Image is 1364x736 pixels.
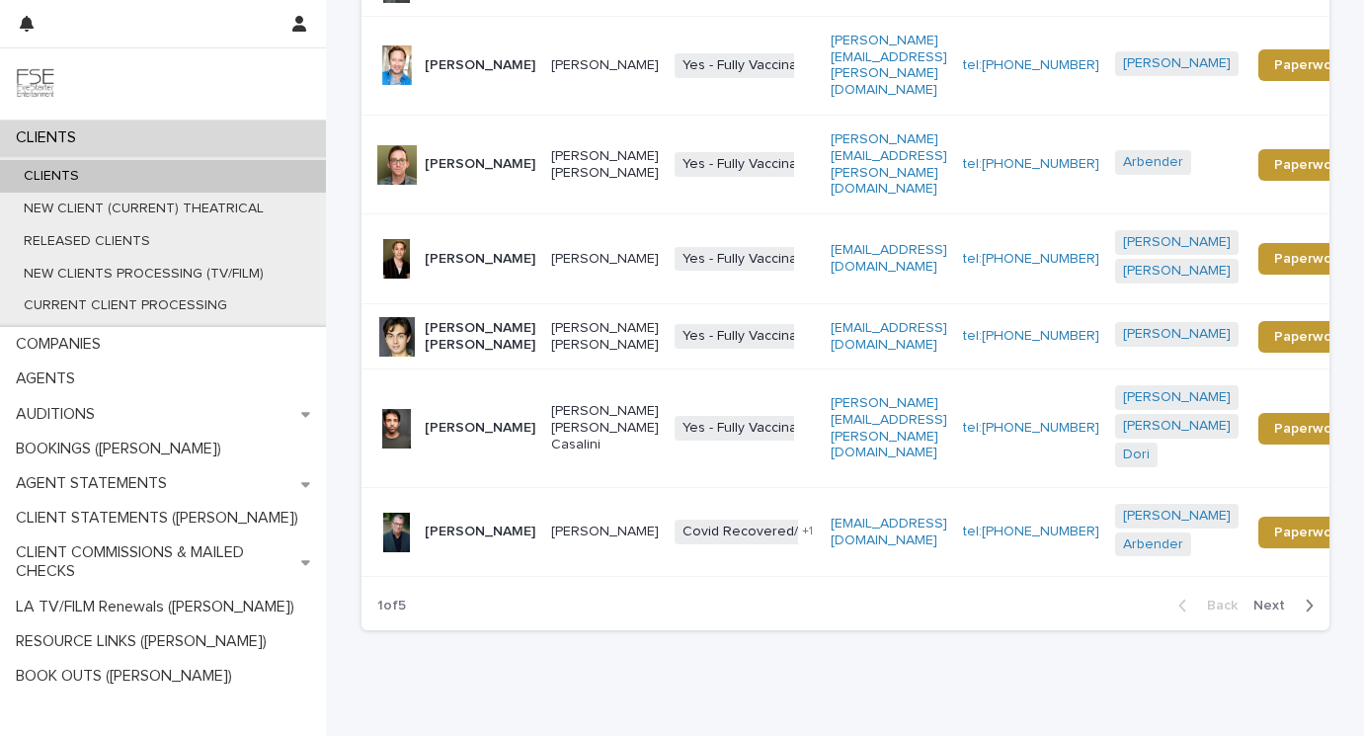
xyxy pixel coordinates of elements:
[831,396,947,459] a: [PERSON_NAME][EMAIL_ADDRESS][PERSON_NAME][DOMAIN_NAME]
[361,582,422,630] p: 1 of 5
[8,543,301,581] p: CLIENT COMMISSIONS & MAILED CHECKS
[1123,326,1231,343] a: [PERSON_NAME]
[1258,49,1360,81] a: Paperwork
[8,667,248,686] p: BOOK OUTS ([PERSON_NAME])
[551,148,659,182] p: [PERSON_NAME] [PERSON_NAME]
[425,420,535,437] p: [PERSON_NAME]
[551,403,659,452] p: [PERSON_NAME] [PERSON_NAME] Casalini
[1274,252,1344,266] span: Paperwork
[1274,158,1344,172] span: Paperwork
[8,598,310,616] p: LA TV/FILM Renewals ([PERSON_NAME])
[8,168,95,185] p: CLIENTS
[1274,330,1344,344] span: Paperwork
[1123,418,1231,435] a: [PERSON_NAME]
[8,297,243,314] p: CURRENT CLIENT PROCESSING
[551,524,659,540] p: [PERSON_NAME]
[1123,263,1231,280] a: [PERSON_NAME]
[963,58,1099,72] a: tel:[PHONE_NUMBER]
[1123,508,1231,525] a: [PERSON_NAME]
[831,321,947,352] a: [EMAIL_ADDRESS][DOMAIN_NAME]
[1274,422,1344,436] span: Paperwork
[1123,154,1183,171] a: Arbender
[963,421,1099,435] a: tel:[PHONE_NUMBER]
[1245,597,1329,614] button: Next
[8,266,280,283] p: NEW CLIENTS PROCESSING (TV/FILM)
[675,152,826,177] span: Yes - Fully Vaccinated
[8,233,166,250] p: RELEASED CLIENTS
[551,320,659,354] p: [PERSON_NAME] [PERSON_NAME]
[425,156,535,173] p: [PERSON_NAME]
[1123,234,1231,251] a: [PERSON_NAME]
[1253,599,1297,613] span: Next
[1163,597,1245,614] button: Back
[1258,413,1360,445] a: Paperwork
[425,57,535,74] p: [PERSON_NAME]
[675,324,826,349] span: Yes - Fully Vaccinated
[963,525,1099,538] a: tel:[PHONE_NUMBER]
[831,517,947,547] a: [EMAIL_ADDRESS][DOMAIN_NAME]
[963,329,1099,343] a: tel:[PHONE_NUMBER]
[8,201,280,217] p: NEW CLIENT (CURRENT) THEATRICAL
[1258,243,1360,275] a: Paperwork
[425,320,535,354] p: [PERSON_NAME] [PERSON_NAME]
[1123,55,1231,72] a: [PERSON_NAME]
[8,509,314,528] p: CLIENT STATEMENTS ([PERSON_NAME])
[1123,536,1183,553] a: Arbender
[963,157,1099,171] a: tel:[PHONE_NUMBER]
[831,243,947,274] a: [EMAIL_ADDRESS][DOMAIN_NAME]
[1123,447,1150,463] a: Dori
[802,526,813,537] span: + 1
[551,251,659,268] p: [PERSON_NAME]
[1258,321,1360,353] a: Paperwork
[1274,58,1344,72] span: Paperwork
[1258,149,1360,181] a: Paperwork
[8,128,92,147] p: CLIENTS
[963,252,1099,266] a: tel:[PHONE_NUMBER]
[831,132,947,196] a: [PERSON_NAME][EMAIL_ADDRESS][PERSON_NAME][DOMAIN_NAME]
[675,520,915,544] span: Covid Recovered/Naturally Immune
[8,369,91,388] p: AGENTS
[8,632,282,651] p: RESOURCE LINKS ([PERSON_NAME])
[675,53,826,78] span: Yes - Fully Vaccinated
[675,247,826,272] span: Yes - Fully Vaccinated
[1195,599,1238,613] span: Back
[8,474,183,493] p: AGENT STATEMENTS
[831,34,947,97] a: [PERSON_NAME][EMAIL_ADDRESS][PERSON_NAME][DOMAIN_NAME]
[8,440,237,458] p: BOOKINGS ([PERSON_NAME])
[1274,526,1344,539] span: Paperwork
[8,405,111,424] p: AUDITIONS
[425,524,535,540] p: [PERSON_NAME]
[551,57,659,74] p: [PERSON_NAME]
[1258,517,1360,548] a: Paperwork
[425,251,535,268] p: [PERSON_NAME]
[675,416,826,441] span: Yes - Fully Vaccinated
[1123,389,1231,406] a: [PERSON_NAME]
[8,335,117,354] p: COMPANIES
[16,64,55,104] img: 9JgRvJ3ETPGCJDhvPVA5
